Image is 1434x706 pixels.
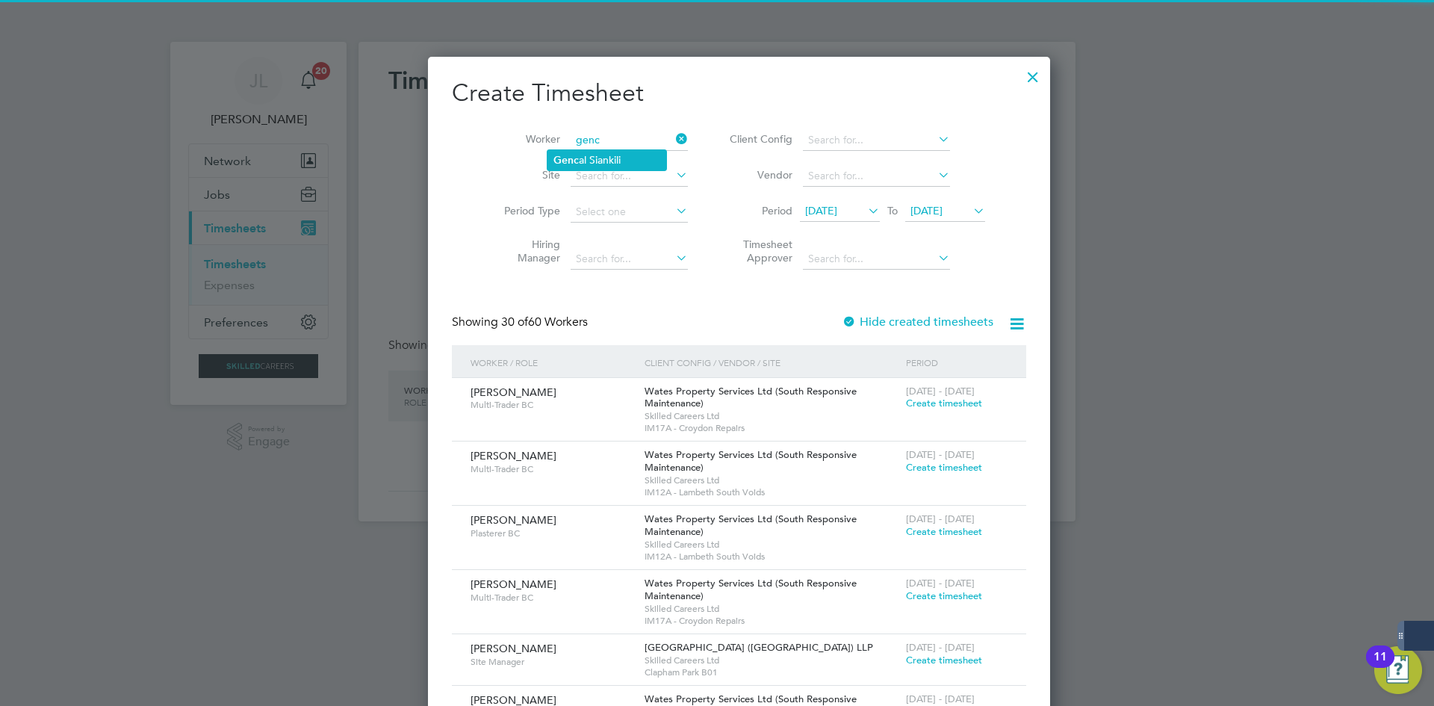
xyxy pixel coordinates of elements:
[571,130,688,151] input: Search for...
[471,463,633,475] span: Multi-Trader BC
[725,204,792,217] label: Period
[471,449,556,462] span: [PERSON_NAME]
[645,486,898,498] span: IM12A - Lambeth South Voids
[471,656,633,668] span: Site Manager
[553,154,579,167] b: Genc
[493,238,560,264] label: Hiring Manager
[725,168,792,182] label: Vendor
[645,422,898,434] span: IM17A - Croydon Repairs
[645,385,857,410] span: Wates Property Services Ltd (South Responsive Maintenance)
[645,551,898,563] span: IM12A - Lambeth South Voids
[906,513,975,525] span: [DATE] - [DATE]
[547,150,666,170] li: al Siankili
[883,201,902,220] span: To
[902,345,1011,380] div: Period
[906,461,982,474] span: Create timesheet
[1374,646,1422,694] button: Open Resource Center, 11 new notifications
[803,249,950,270] input: Search for...
[645,666,898,678] span: Clapham Park B01
[471,399,633,411] span: Multi-Trader BC
[471,578,556,591] span: [PERSON_NAME]
[906,589,982,602] span: Create timesheet
[493,204,560,217] label: Period Type
[906,577,975,589] span: [DATE] - [DATE]
[725,132,792,146] label: Client Config
[645,410,898,422] span: Skilled Careers Ltd
[645,615,898,627] span: IM17A - Croydon Repairs
[906,448,975,461] span: [DATE] - [DATE]
[571,249,688,270] input: Search for...
[641,345,902,380] div: Client Config / Vendor / Site
[471,385,556,399] span: [PERSON_NAME]
[842,315,993,329] label: Hide created timesheets
[471,592,633,604] span: Multi-Trader BC
[906,693,975,705] span: [DATE] - [DATE]
[803,130,950,151] input: Search for...
[910,204,943,217] span: [DATE]
[645,474,898,486] span: Skilled Careers Ltd
[645,641,873,654] span: [GEOGRAPHIC_DATA] ([GEOGRAPHIC_DATA]) LLP
[452,78,1026,109] h2: Create Timesheet
[452,315,591,330] div: Showing
[803,166,950,187] input: Search for...
[805,204,837,217] span: [DATE]
[645,448,857,474] span: Wates Property Services Ltd (South Responsive Maintenance)
[1374,657,1387,676] div: 11
[906,525,982,538] span: Create timesheet
[571,166,688,187] input: Search for...
[467,345,641,380] div: Worker / Role
[906,654,982,666] span: Create timesheet
[493,168,560,182] label: Site
[645,654,898,666] span: Skilled Careers Ltd
[471,527,633,539] span: Plasterer BC
[471,513,556,527] span: [PERSON_NAME]
[645,603,898,615] span: Skilled Careers Ltd
[471,642,556,655] span: [PERSON_NAME]
[906,385,975,397] span: [DATE] - [DATE]
[501,315,528,329] span: 30 of
[645,577,857,602] span: Wates Property Services Ltd (South Responsive Maintenance)
[645,539,898,551] span: Skilled Careers Ltd
[493,132,560,146] label: Worker
[501,315,588,329] span: 60 Workers
[725,238,792,264] label: Timesheet Approver
[906,397,982,409] span: Create timesheet
[906,641,975,654] span: [DATE] - [DATE]
[571,202,688,223] input: Select one
[645,513,857,538] span: Wates Property Services Ltd (South Responsive Maintenance)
